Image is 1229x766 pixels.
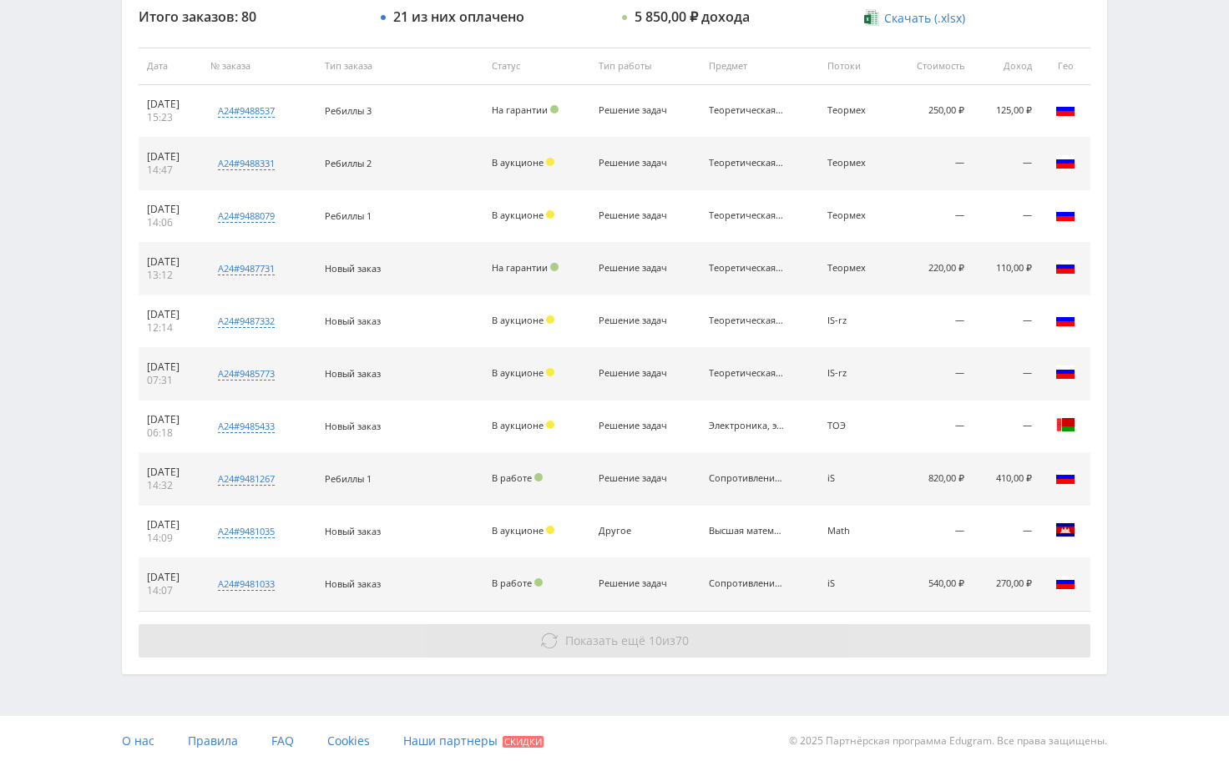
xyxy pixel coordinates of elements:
td: — [890,190,973,243]
div: Сопротивление материалов [709,473,784,484]
span: из [565,632,689,648]
div: Решение задач [599,368,674,379]
a: Правила [188,716,238,766]
div: Теормех [827,158,882,169]
div: Другое [599,526,674,537]
td: 125,00 ₽ [973,85,1040,138]
span: О нас [122,733,154,748]
span: Новый заказ [325,315,381,327]
div: Теормех [827,263,882,274]
th: Дата [139,48,202,85]
div: Решение задач [599,105,674,116]
div: Теоретическая механика [709,263,784,274]
span: Cookies [327,733,370,748]
span: Наши партнеры [403,733,498,748]
span: Холд [546,210,554,219]
div: [DATE] [147,203,194,216]
div: 5 850,00 ₽ дохода [635,9,750,24]
div: IS-rz [827,315,882,326]
div: [DATE] [147,308,194,321]
div: 13:12 [147,269,194,282]
img: blr.png [1055,415,1075,435]
span: Скидки [503,736,544,748]
span: Новый заказ [325,525,381,537]
th: Гео [1040,48,1090,85]
div: a24#9485773 [218,367,275,380]
span: Холд [546,421,554,429]
span: В аукционе [492,209,544,221]
div: 15:23 [147,111,194,124]
td: — [973,295,1040,348]
td: 410,00 ₽ [973,453,1040,506]
span: Ребиллы 3 [325,104,372,117]
span: Новый заказ [325,367,381,380]
div: Решение задач [599,578,674,589]
td: — [890,348,973,401]
div: iS [827,578,882,589]
span: Ребиллы 1 [325,472,372,485]
img: rus.png [1055,204,1075,224]
td: — [973,138,1040,190]
span: Новый заказ [325,262,381,275]
div: a24#9481035 [218,525,275,538]
th: Тип заказа [316,48,483,85]
span: Холд [546,526,554,534]
div: [DATE] [147,518,194,532]
div: iS [827,473,882,484]
span: На гарантии [492,261,548,274]
button: Показать ещё 10из70 [139,624,1090,658]
a: Cookies [327,716,370,766]
a: Наши партнеры Скидки [403,716,544,766]
div: [DATE] [147,360,194,374]
span: В аукционе [492,524,544,537]
div: 12:14 [147,321,194,335]
div: Теормех [827,210,882,221]
div: a24#9485433 [218,420,275,433]
span: На гарантии [492,103,548,116]
div: [DATE] [147,255,194,269]
span: В аукционе [492,419,544,431]
td: 820,00 ₽ [890,453,973,506]
img: khm.png [1055,520,1075,540]
div: a24#9487332 [218,315,275,328]
div: Высшая математика [709,526,784,537]
span: Холд [546,315,554,324]
th: Предмет [700,48,819,85]
div: a24#9481033 [218,577,275,591]
div: Электроника, электротехника, радиотехника [709,421,784,431]
img: rus.png [1055,467,1075,487]
th: № заказа [202,48,316,85]
span: В работе [492,577,532,589]
th: Тип работы [590,48,700,85]
th: Стоимость [890,48,973,85]
div: 21 из них оплачено [393,9,524,24]
div: Решение задач [599,473,674,484]
span: В аукционе [492,314,544,326]
div: 14:47 [147,164,194,177]
span: Ребиллы 1 [325,209,372,222]
span: Ребиллы 2 [325,157,372,169]
td: — [890,401,973,453]
td: — [973,401,1040,453]
div: 06:18 [147,426,194,440]
div: 14:07 [147,584,194,597]
div: Теоретическая механика [709,105,784,116]
div: Решение задач [599,158,674,169]
span: 10 [649,632,662,648]
div: [DATE] [147,150,194,164]
div: a24#9488537 [218,104,275,118]
img: xlsx [864,9,878,26]
a: О нас [122,716,154,766]
div: Решение задач [599,263,674,274]
div: Теоретическая механика [709,315,784,326]
td: — [890,506,973,558]
span: Холд [546,368,554,376]
span: В аукционе [492,366,544,379]
div: Решение задач [599,315,674,326]
th: Статус [483,48,591,85]
div: a24#9488331 [218,157,275,170]
span: Показать ещё [565,632,645,648]
td: 110,00 ₽ [973,243,1040,295]
div: [DATE] [147,98,194,111]
span: FAQ [271,733,294,748]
